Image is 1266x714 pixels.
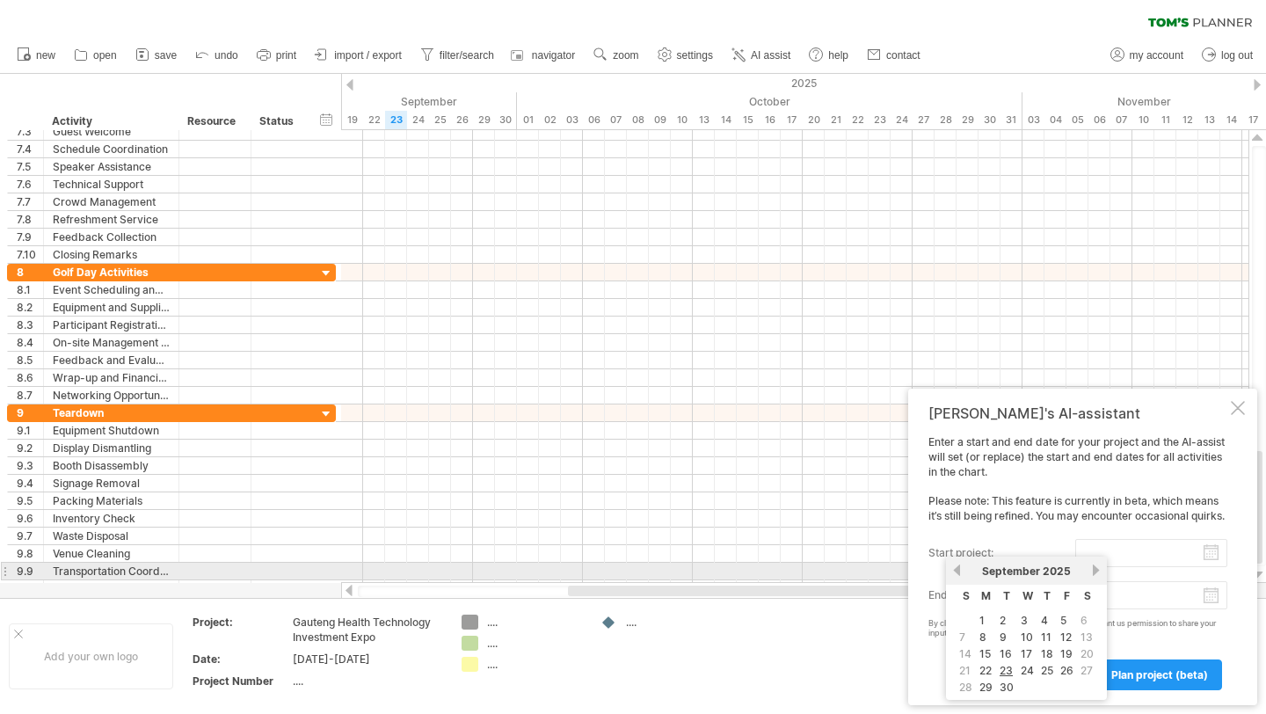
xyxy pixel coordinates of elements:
[451,111,473,129] div: Friday, 26 September 2025
[215,49,238,62] span: undo
[1154,111,1176,129] div: Tuesday, 11 November 2025
[627,111,649,129] div: Wednesday, 8 October 2025
[583,111,605,129] div: Monday, 6 October 2025
[957,629,967,645] span: 7
[539,111,561,129] div: Thursday, 2 October 2025
[978,679,994,696] a: 29
[131,44,182,67] a: save
[998,645,1014,662] a: 16
[17,580,43,597] div: 9.10
[17,563,43,579] div: 9.9
[53,545,170,562] div: Venue Cleaning
[727,44,796,67] a: AI assist
[1022,111,1044,129] div: Monday, 3 November 2025
[508,44,580,67] a: navigator
[1079,662,1095,679] span: 27
[17,229,43,245] div: 7.9
[9,623,173,689] div: Add your own logo
[1097,659,1222,690] a: plan project (beta)
[341,111,363,129] div: Friday, 19 September 2025
[649,111,671,129] div: Thursday, 9 October 2025
[1059,612,1068,629] a: 5
[957,645,973,662] span: 14
[53,457,170,474] div: Booth Disassembly
[1078,663,1096,678] td: this is a weekend day
[891,111,913,129] div: Friday, 24 October 2025
[52,113,169,130] div: Activity
[1064,589,1070,602] span: Friday
[1078,646,1096,661] td: this is a weekend day
[1039,612,1050,629] a: 4
[17,281,43,298] div: 8.1
[781,111,803,129] div: Friday, 17 October 2025
[17,246,43,263] div: 7.10
[677,49,713,62] span: settings
[293,674,440,688] div: ....
[17,141,43,157] div: 7.4
[828,49,848,62] span: help
[978,662,993,679] a: 22
[957,646,975,661] td: this is a weekend day
[53,299,170,316] div: Equipment and Supplies Coordination
[847,111,869,129] div: Wednesday, 22 October 2025
[473,111,495,129] div: Monday, 29 September 2025
[276,49,296,62] span: print
[671,111,693,129] div: Friday, 10 October 2025
[1078,630,1096,645] td: this is a weekend day
[1019,662,1036,679] a: 24
[928,619,1227,638] div: By clicking the 'plan project (beta)' button you grant us permission to share your input with for...
[869,111,891,129] div: Thursday, 23 October 2025
[487,657,583,672] div: ....
[17,369,43,386] div: 8.6
[53,387,170,404] div: Networking Opportunities
[17,457,43,474] div: 9.3
[53,422,170,439] div: Equipment Shutdown
[653,44,718,67] a: settings
[53,440,170,456] div: Display Dismantling
[1130,49,1183,62] span: my account
[17,158,43,175] div: 7.5
[53,580,170,597] div: Final Walkthrough
[715,111,737,129] div: Tuesday, 14 October 2025
[979,111,1000,129] div: Thursday, 30 October 2025
[93,49,117,62] span: open
[293,615,440,645] div: Gauteng Health Technology Investment Expo
[53,369,170,386] div: Wrap-up and Financial Review of Golf Day
[53,352,170,368] div: Feedback and Evaluation Post Golf Day
[532,49,575,62] span: navigator
[53,246,170,263] div: Closing Remarks
[957,111,979,129] div: Wednesday, 29 October 2025
[17,510,43,527] div: 9.6
[957,662,972,679] span: 21
[1044,111,1066,129] div: Tuesday, 4 November 2025
[1088,111,1110,129] div: Thursday, 6 November 2025
[1106,44,1189,67] a: my account
[17,404,43,421] div: 9
[193,674,289,688] div: Project Number
[1039,645,1055,662] a: 18
[53,264,170,280] div: Golf Day Activities
[1221,49,1253,62] span: log out
[17,492,43,509] div: 9.5
[440,49,494,62] span: filter/search
[1078,613,1096,628] td: this is a weekend day
[53,193,170,210] div: Crowd Management
[913,111,935,129] div: Monday, 27 October 2025
[561,111,583,129] div: Friday, 3 October 2025
[17,334,43,351] div: 8.4
[957,680,975,695] td: this is a weekend day
[487,615,583,630] div: ....
[626,615,722,630] div: ....
[12,44,61,67] a: new
[928,581,1075,609] label: end project:
[605,111,627,129] div: Tuesday, 7 October 2025
[998,612,1008,629] a: 2
[187,113,241,130] div: Resource
[53,229,170,245] div: Feedback Collection
[53,281,170,298] div: Event Scheduling and Logistics
[17,123,43,140] div: 7.3
[804,44,854,67] a: help
[950,564,964,577] a: previous
[53,317,170,333] div: Participant Registration and Communication
[17,475,43,492] div: 9.4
